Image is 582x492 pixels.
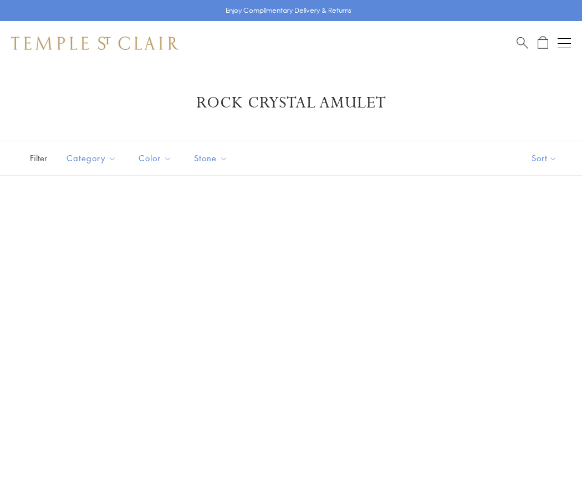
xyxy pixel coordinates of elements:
[61,151,125,165] span: Category
[188,151,236,165] span: Stone
[226,5,351,16] p: Enjoy Complimentary Delivery & Returns
[58,146,125,171] button: Category
[186,146,236,171] button: Stone
[507,141,582,175] button: Show sort by
[11,37,178,50] img: Temple St. Clair
[558,37,571,50] button: Open navigation
[130,146,180,171] button: Color
[517,36,528,50] a: Search
[28,93,554,113] h1: Rock Crystal Amulet
[133,151,180,165] span: Color
[538,36,548,50] a: Open Shopping Bag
